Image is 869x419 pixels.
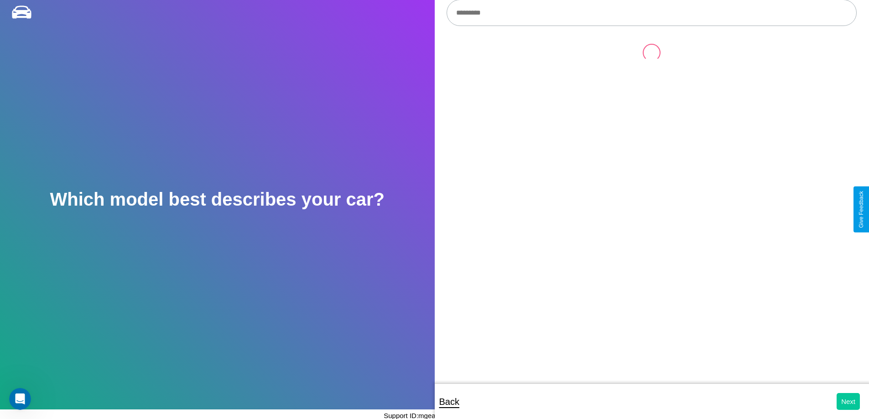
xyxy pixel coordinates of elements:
[858,191,864,228] div: Give Feedback
[9,388,31,410] iframe: Intercom live chat
[50,189,385,210] h2: Which model best describes your car?
[837,393,860,410] button: Next
[439,393,459,410] p: Back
